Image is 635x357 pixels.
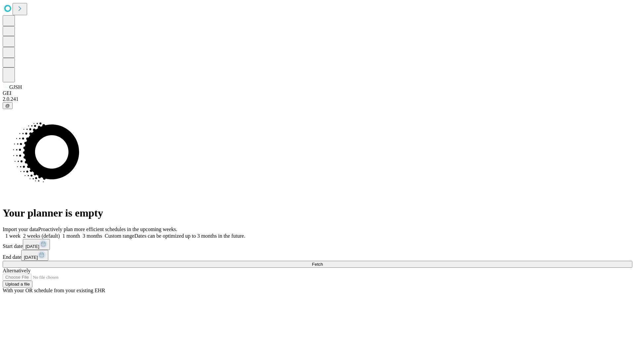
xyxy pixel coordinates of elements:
span: 3 months [83,233,102,239]
span: GJSH [9,84,22,90]
h1: Your planner is empty [3,207,632,219]
div: Start date [3,239,632,250]
span: [DATE] [24,255,38,260]
span: Proactively plan more efficient schedules in the upcoming weeks. [38,226,177,232]
div: End date [3,250,632,261]
span: Custom range [105,233,134,239]
button: [DATE] [23,239,50,250]
span: [DATE] [25,244,39,249]
span: With your OR schedule from your existing EHR [3,288,105,293]
span: 1 month [63,233,80,239]
span: 2 weeks (default) [23,233,60,239]
div: 2.0.241 [3,96,632,102]
span: @ [5,103,10,108]
button: Upload a file [3,281,32,288]
span: 1 week [5,233,21,239]
span: Import your data [3,226,38,232]
span: Fetch [312,262,323,267]
div: GEI [3,90,632,96]
span: Dates can be optimized up to 3 months in the future. [134,233,245,239]
span: Alternatively [3,268,30,273]
button: [DATE] [21,250,48,261]
button: @ [3,102,13,109]
button: Fetch [3,261,632,268]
